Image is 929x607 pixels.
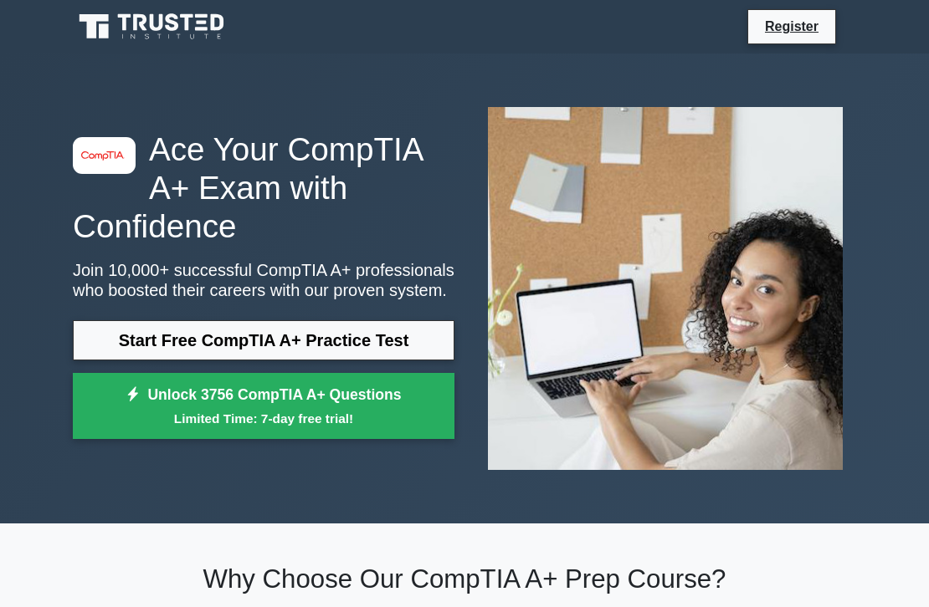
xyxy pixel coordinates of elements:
[73,130,454,247] h1: Ace Your CompTIA A+ Exam with Confidence
[755,16,829,37] a: Register
[73,564,856,594] h2: Why Choose Our CompTIA A+ Prep Course?
[73,373,454,440] a: Unlock 3756 CompTIA A+ QuestionsLimited Time: 7-day free trial!
[94,409,434,428] small: Limited Time: 7-day free trial!
[73,320,454,360] a: Start Free CompTIA A+ Practice Test
[73,260,454,300] p: Join 10,000+ successful CompTIA A+ professionals who boosted their careers with our proven system.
